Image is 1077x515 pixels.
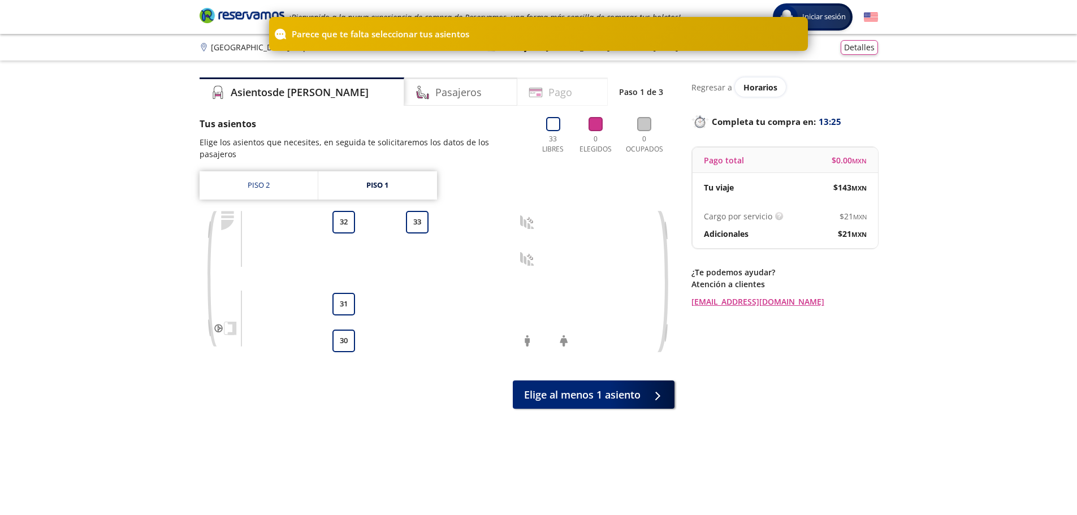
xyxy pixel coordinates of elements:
p: Completa tu compra en : [691,114,878,129]
a: Brand Logo [200,7,284,27]
h4: Pasajeros [435,85,482,100]
button: Elige al menos 1 asiento [513,380,674,409]
span: $ 143 [833,181,867,193]
button: English [864,10,878,24]
em: ¡Bienvenido a la nueva experiencia de compra de Reservamos, una forma más sencilla de comprar tus... [289,12,681,23]
h4: Pago [548,85,572,100]
div: Piso 1 [366,180,388,191]
p: Parece que te falta seleccionar tus asientos [292,28,469,41]
p: ¿Te podemos ayudar? [691,266,878,278]
span: Elige al menos 1 asiento [524,387,641,403]
a: Piso 2 [200,171,318,200]
button: 33 [406,211,429,233]
span: Iniciar sesión [798,11,850,23]
p: Paso 1 de 3 [619,86,663,98]
span: $ 0.00 [832,154,867,166]
p: 0 Ocupados [623,134,666,154]
span: $ 21 [838,228,867,240]
a: [EMAIL_ADDRESS][DOMAIN_NAME] [691,296,878,308]
p: 0 Elegidos [577,134,615,154]
button: 31 [332,293,355,315]
span: $ 21 [840,210,867,222]
a: Piso 1 [318,171,437,200]
span: Horarios [743,82,777,93]
small: MXN [852,157,867,165]
p: Tus asientos [200,117,526,131]
p: Adicionales [704,228,749,240]
small: MXN [851,230,867,239]
i: Brand Logo [200,7,284,24]
p: Cargo por servicio [704,210,772,222]
h4: Asientos de [PERSON_NAME] [231,85,369,100]
span: 13:25 [819,115,841,128]
p: Atención a clientes [691,278,878,290]
p: Regresar a [691,81,732,93]
button: 32 [332,211,355,233]
div: Regresar a ver horarios [691,77,878,97]
button: 30 [332,330,355,352]
p: Elige los asientos que necesites, en seguida te solicitaremos los datos de los pasajeros [200,136,526,160]
p: Tu viaje [704,181,734,193]
small: MXN [851,184,867,192]
p: 33 Libres [538,134,569,154]
small: MXN [853,213,867,221]
p: Pago total [704,154,744,166]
